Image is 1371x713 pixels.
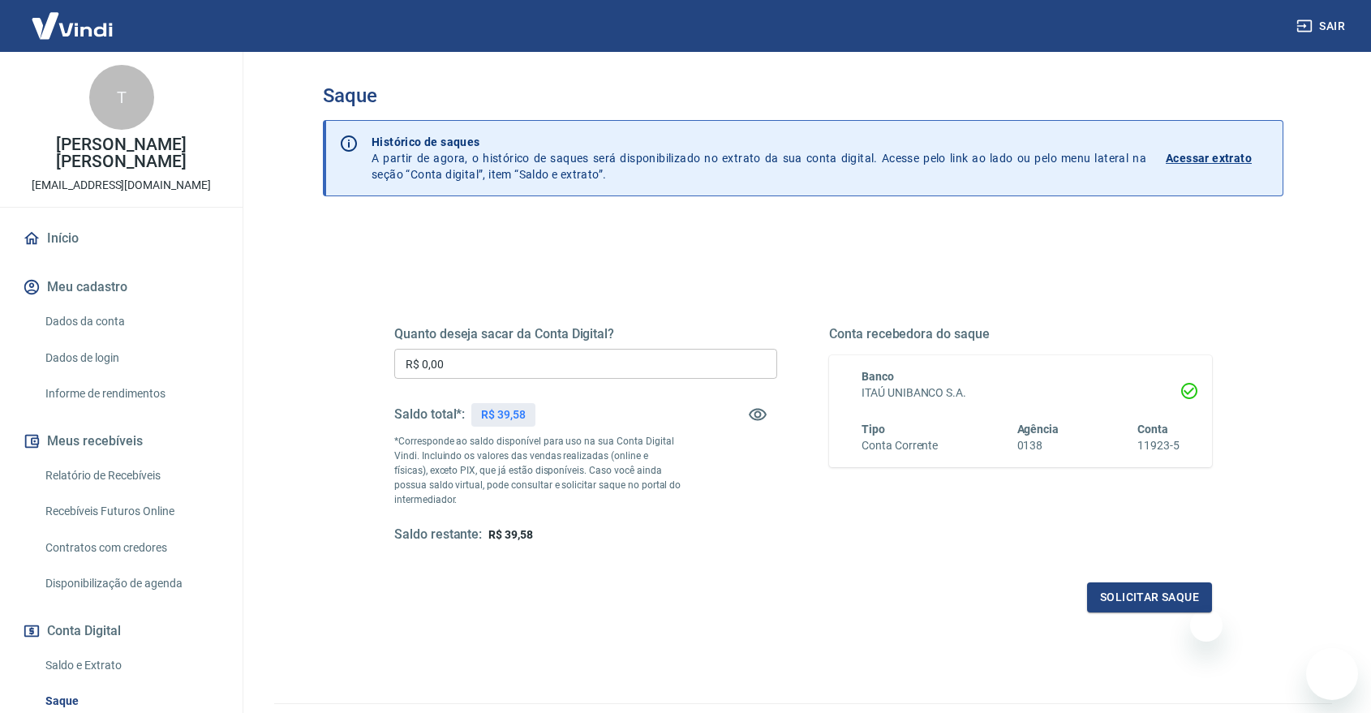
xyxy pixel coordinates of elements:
iframe: Fechar mensagem [1190,609,1223,642]
button: Meus recebíveis [19,423,223,459]
span: Agência [1017,423,1059,436]
a: Saldo e Extrato [39,649,223,682]
button: Sair [1293,11,1352,41]
a: Informe de rendimentos [39,377,223,410]
h6: 0138 [1017,437,1059,454]
h5: Saldo restante: [394,526,482,543]
p: [PERSON_NAME] [PERSON_NAME] [13,136,230,170]
a: Dados de login [39,341,223,375]
a: Relatório de Recebíveis [39,459,223,492]
p: R$ 39,58 [481,406,526,423]
h3: Saque [323,84,1283,107]
p: Acessar extrato [1166,150,1252,166]
button: Solicitar saque [1087,582,1212,612]
a: Início [19,221,223,256]
a: Disponibilização de agenda [39,567,223,600]
a: Recebíveis Futuros Online [39,495,223,528]
h6: 11923-5 [1137,437,1180,454]
a: Dados da conta [39,305,223,338]
a: Contratos com credores [39,531,223,565]
iframe: Botão para abrir a janela de mensagens [1306,648,1358,700]
button: Conta Digital [19,613,223,649]
span: R$ 39,58 [488,528,533,541]
h5: Conta recebedora do saque [829,326,1212,342]
h6: ITAÚ UNIBANCO S.A. [862,384,1180,402]
a: Acessar extrato [1166,134,1270,183]
h6: Conta Corrente [862,437,938,454]
span: Tipo [862,423,885,436]
img: Vindi [19,1,125,50]
button: Meu cadastro [19,269,223,305]
h5: Saldo total*: [394,406,465,423]
span: Banco [862,370,894,383]
h5: Quanto deseja sacar da Conta Digital? [394,326,777,342]
p: Histórico de saques [372,134,1146,150]
p: *Corresponde ao saldo disponível para uso na sua Conta Digital Vindi. Incluindo os valores das ve... [394,434,681,507]
p: A partir de agora, o histórico de saques será disponibilizado no extrato da sua conta digital. Ac... [372,134,1146,183]
p: [EMAIL_ADDRESS][DOMAIN_NAME] [32,177,211,194]
div: T [89,65,154,130]
span: Conta [1137,423,1168,436]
